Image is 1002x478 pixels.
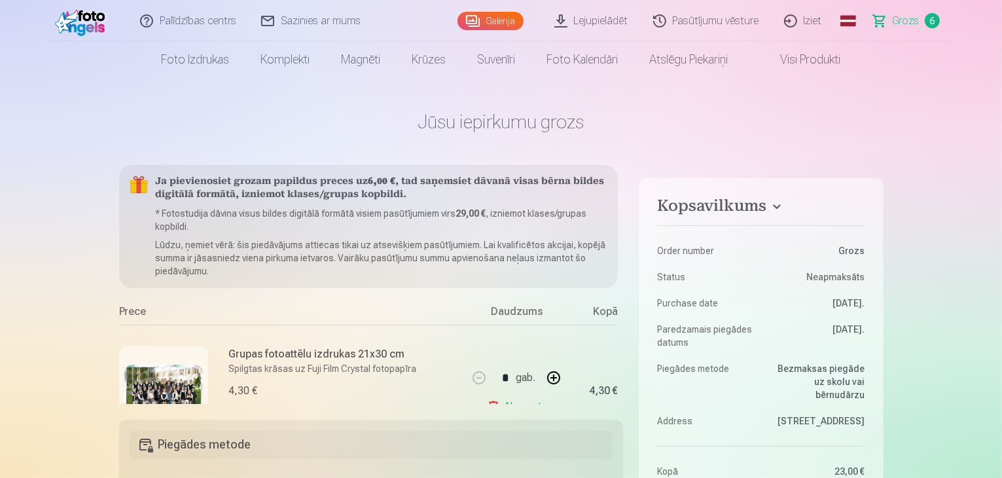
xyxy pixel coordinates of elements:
a: Galerija [457,12,524,30]
span: Neapmaksāts [807,270,865,284]
a: Krūzes [397,41,462,78]
dt: Kopā [657,465,755,478]
h6: Grupas fotoattēlu izdrukas 21x30 cm [229,346,417,362]
dt: Paredzamais piegādes datums [657,323,755,349]
dt: Status [657,270,755,284]
a: Visi produkti [744,41,857,78]
img: /fa1 [55,5,110,36]
a: Atslēgu piekariņi [634,41,744,78]
div: gab. [516,362,535,394]
button: Kopsavilkums [657,196,865,220]
div: 4,30 € [229,383,258,399]
p: * Fotostudija dāvina visus bildes digitālā formātā visiem pasūtījumiem virs , izniemot klases/gru... [156,207,608,233]
dt: Address [657,414,755,428]
div: 4,30 € [589,387,618,395]
h5: Piegādes metode [130,430,613,459]
a: Foto izdrukas [146,41,245,78]
dt: Order number [657,244,755,257]
b: 29,00 € [456,208,486,219]
h5: Ja pievienosiet grozam papildus preces uz , tad saņemsiet dāvanā visas bērna bildes digitālā form... [156,175,608,202]
b: 6,00 € [368,177,396,187]
div: Daudzums [467,304,565,325]
div: Kopā [565,304,618,325]
span: 6 [925,13,940,28]
p: Spilgtas krāsas uz Fuji Film Crystal fotopapīra [229,362,417,375]
dt: Purchase date [657,297,755,310]
dd: [DATE]. [768,297,865,310]
a: Noņemt [487,394,546,420]
p: Lūdzu, ņemiet vērā: šis piedāvājums attiecas tikai uz atsevišķiem pasūtījumiem. Lai kvalificētos ... [156,238,608,278]
dd: 23,00 € [768,465,865,478]
a: Komplekti [245,41,326,78]
span: Grozs [893,13,920,29]
a: Suvenīri [462,41,531,78]
div: Prece [119,304,468,325]
dd: Grozs [768,244,865,257]
dd: [DATE]. [768,323,865,349]
a: Magnēti [326,41,397,78]
dd: [STREET_ADDRESS] [768,414,865,428]
dt: Piegādes metode [657,362,755,401]
dd: Bezmaksas piegāde uz skolu vai bērnudārzu [768,362,865,401]
a: Foto kalendāri [531,41,634,78]
h1: Jūsu iepirkumu grozs [119,110,884,134]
